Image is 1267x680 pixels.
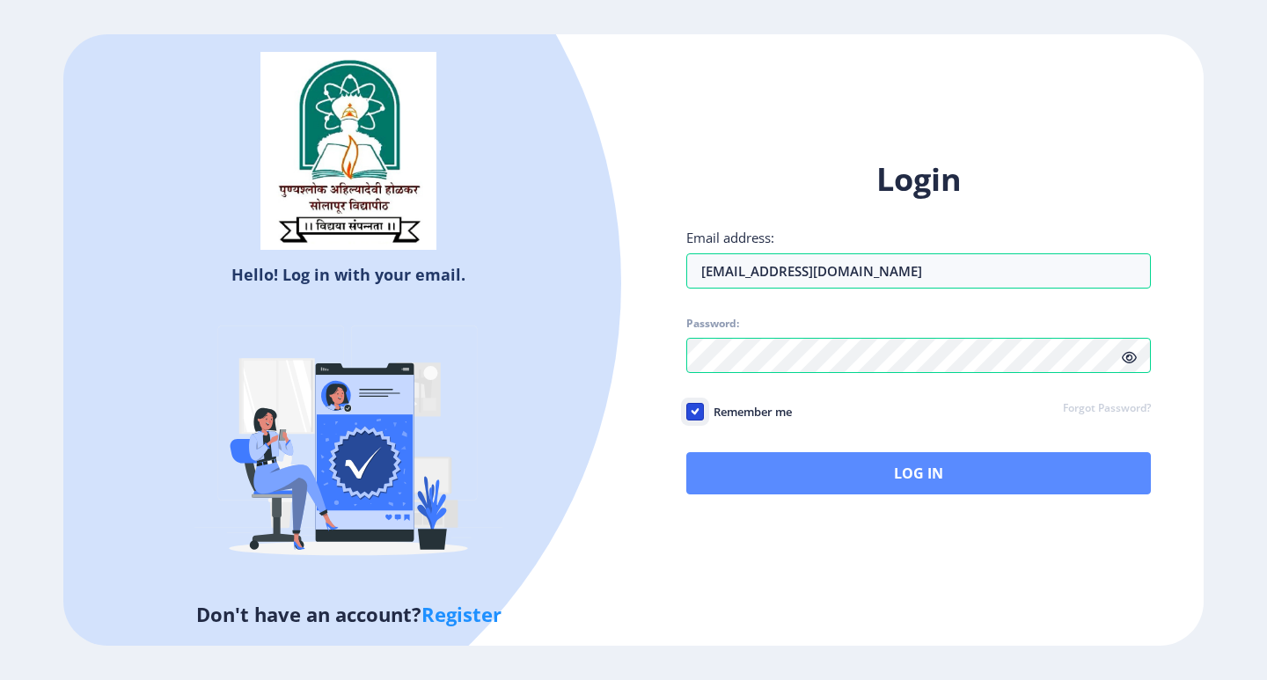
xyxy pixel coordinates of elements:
a: Register [421,601,502,627]
button: Log In [686,452,1151,494]
img: Verified-rafiki.svg [194,292,502,600]
label: Password: [686,317,739,331]
label: Email address: [686,229,774,246]
input: Email address [686,253,1151,289]
h5: Don't have an account? [77,600,620,628]
img: sulogo.png [260,52,436,251]
h1: Login [686,158,1151,201]
a: Forgot Password? [1063,401,1151,417]
span: Remember me [704,401,792,422]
